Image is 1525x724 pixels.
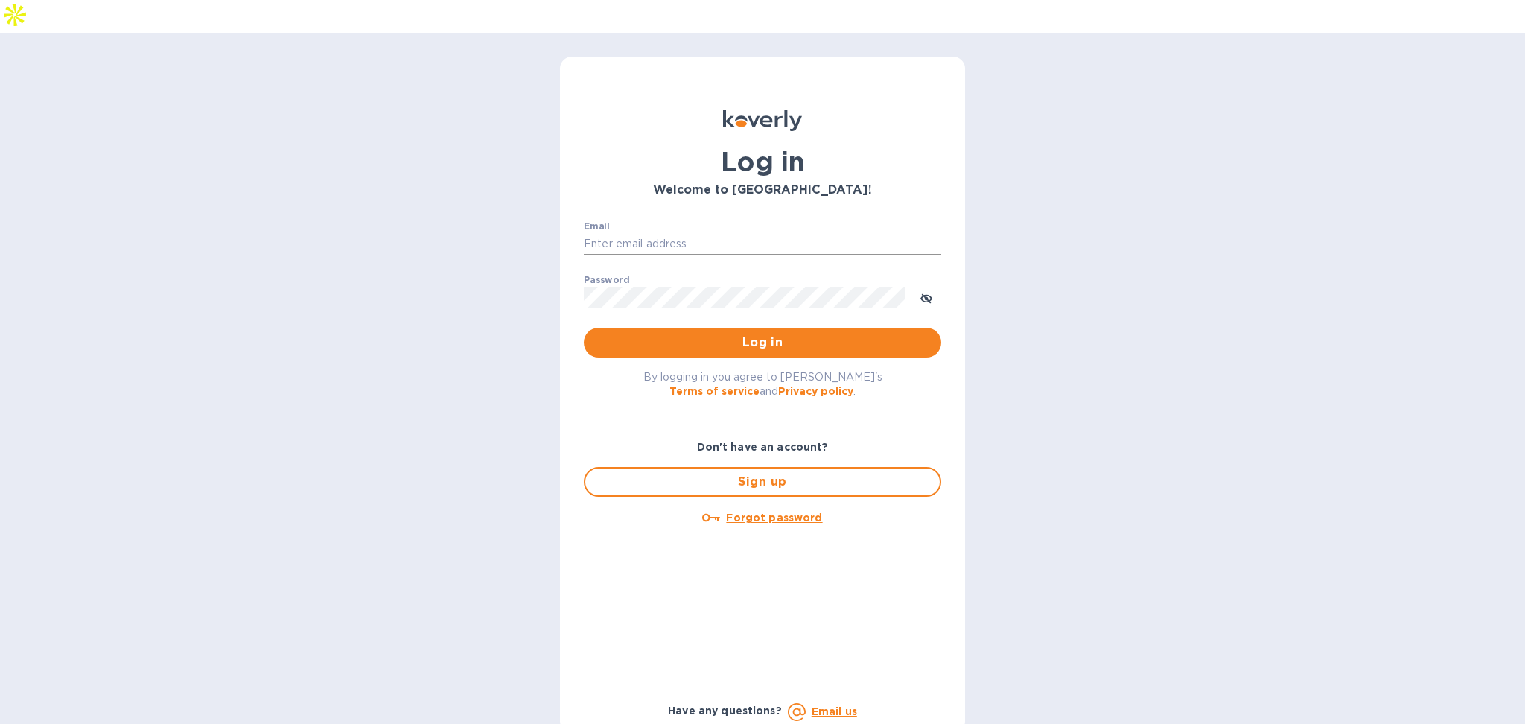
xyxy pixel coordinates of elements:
a: Terms of service [669,385,760,397]
label: Email [584,222,610,231]
b: Have any questions? [668,705,782,717]
label: Password [584,276,629,285]
h3: Welcome to [GEOGRAPHIC_DATA]! [584,183,941,197]
span: Sign up [597,473,928,491]
span: Log in [596,334,929,352]
button: toggle password visibility [911,282,941,312]
a: Email us [812,705,857,717]
button: Log in [584,328,941,358]
img: Koverly [723,110,802,131]
h1: Log in [584,146,941,177]
a: Privacy policy [778,385,853,397]
button: Sign up [584,467,941,497]
b: Don't have an account? [697,441,829,453]
span: By logging in you agree to [PERSON_NAME]'s and . [643,371,882,397]
u: Forgot password [726,512,822,524]
input: Enter email address [584,233,941,255]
